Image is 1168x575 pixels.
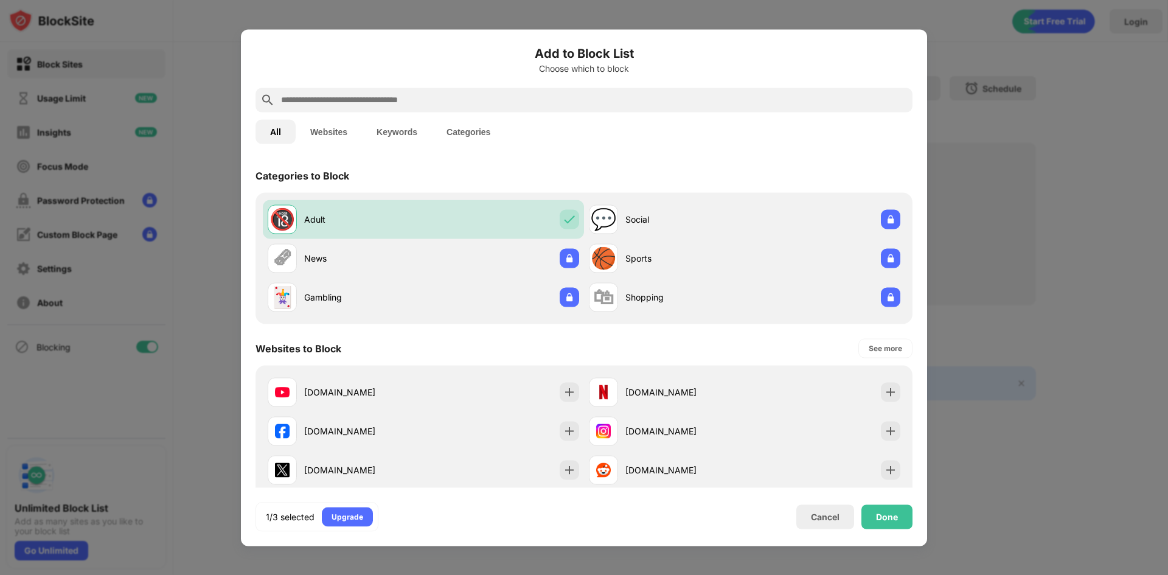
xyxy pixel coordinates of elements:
[304,386,423,399] div: [DOMAIN_NAME]
[596,385,611,399] img: favicons
[275,423,290,438] img: favicons
[260,92,275,107] img: search.svg
[304,464,423,476] div: [DOMAIN_NAME]
[272,246,293,271] div: 🗞
[296,119,362,144] button: Websites
[332,511,363,523] div: Upgrade
[255,63,912,73] div: Choose which to block
[275,385,290,399] img: favicons
[304,425,423,437] div: [DOMAIN_NAME]
[432,119,505,144] button: Categories
[255,44,912,62] h6: Add to Block List
[625,386,745,399] div: [DOMAIN_NAME]
[596,423,611,438] img: favicons
[362,119,432,144] button: Keywords
[255,169,349,181] div: Categories to Block
[591,246,616,271] div: 🏀
[596,462,611,477] img: favicons
[266,511,315,523] div: 1/3 selected
[304,252,423,265] div: News
[255,342,341,354] div: Websites to Block
[275,462,290,477] img: favicons
[304,213,423,226] div: Adult
[269,207,295,232] div: 🔞
[255,119,296,144] button: All
[269,285,295,310] div: 🃏
[625,291,745,304] div: Shopping
[811,512,839,522] div: Cancel
[625,425,745,437] div: [DOMAIN_NAME]
[304,291,423,304] div: Gambling
[625,464,745,476] div: [DOMAIN_NAME]
[593,285,614,310] div: 🛍
[869,342,902,354] div: See more
[591,207,616,232] div: 💬
[876,512,898,521] div: Done
[625,213,745,226] div: Social
[625,252,745,265] div: Sports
